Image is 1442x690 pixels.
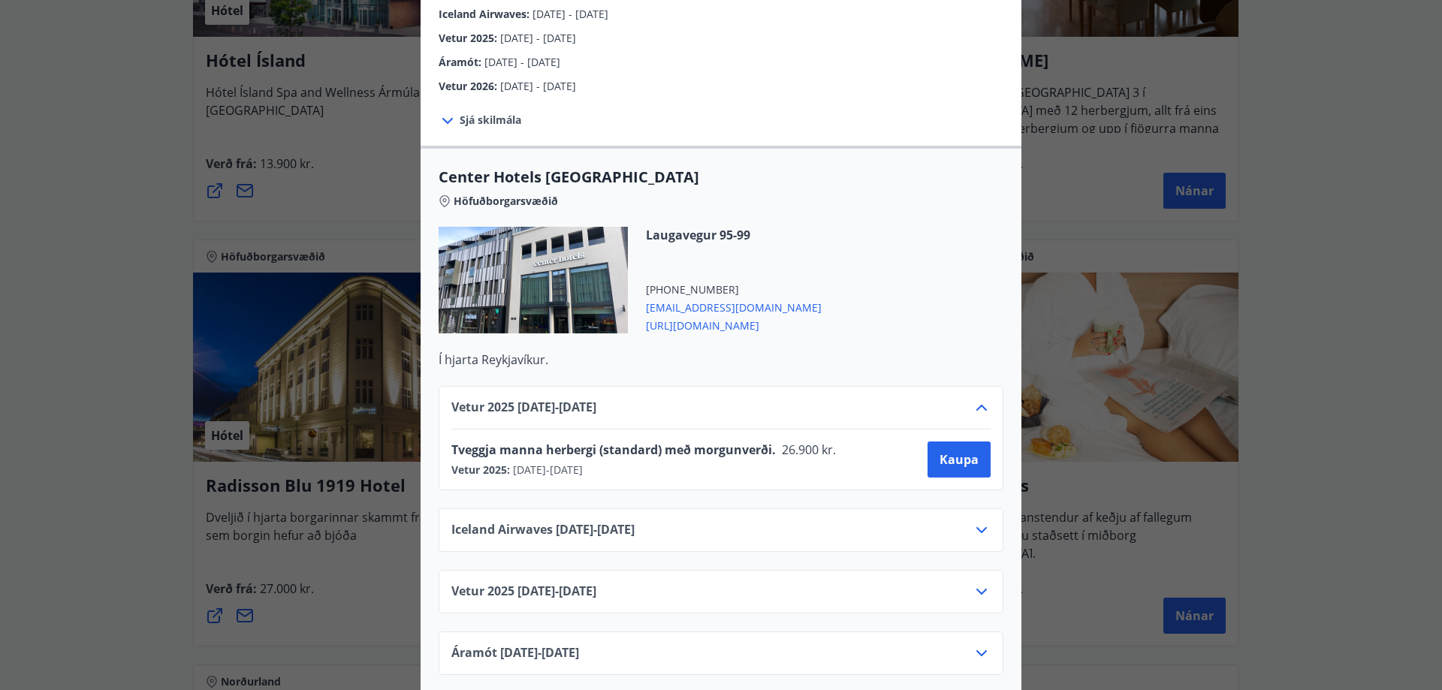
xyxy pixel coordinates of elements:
span: [DATE] - [DATE] [484,55,560,69]
span: [DATE] - [DATE] [532,7,608,21]
span: [DATE] - [DATE] [500,31,576,45]
span: Vetur 2025 : [439,31,500,45]
span: [EMAIL_ADDRESS][DOMAIN_NAME] [646,297,822,315]
span: [PHONE_NUMBER] [646,282,822,297]
span: Center Hotels [GEOGRAPHIC_DATA] [439,167,1003,188]
span: Vetur 2026 : [439,79,500,93]
span: Laugavegur 95-99 [646,227,822,243]
span: Sjá skilmála [460,113,521,128]
span: Höfuðborgarsvæðið [454,194,558,209]
span: Áramót : [439,55,484,69]
span: [DATE] - [DATE] [500,79,576,93]
span: Iceland Airwaves : [439,7,532,21]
